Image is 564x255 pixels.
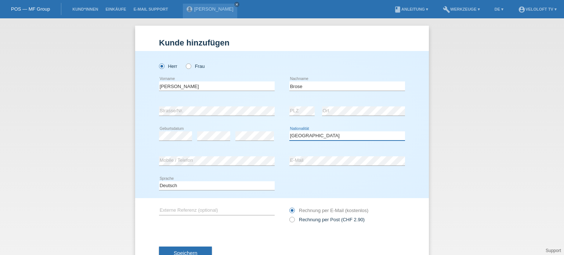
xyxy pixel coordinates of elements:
[514,7,560,11] a: account_circleVeloLoft TV ▾
[194,6,234,12] a: [PERSON_NAME]
[235,3,239,6] i: close
[390,7,432,11] a: bookAnleitung ▾
[234,2,239,7] a: close
[159,38,405,47] h1: Kunde hinzufügen
[289,217,294,226] input: Rechnung per Post (CHF 2.90)
[394,6,401,13] i: book
[491,7,507,11] a: DE ▾
[289,208,368,213] label: Rechnung per E-Mail (kostenlos)
[69,7,102,11] a: Kund*innen
[186,63,191,68] input: Frau
[159,63,164,68] input: Herr
[443,6,450,13] i: build
[102,7,130,11] a: Einkäufe
[186,63,205,69] label: Frau
[289,208,294,217] input: Rechnung per E-Mail (kostenlos)
[11,6,50,12] a: POS — MF Group
[546,248,561,253] a: Support
[289,217,365,222] label: Rechnung per Post (CHF 2.90)
[439,7,484,11] a: buildWerkzeuge ▾
[130,7,172,11] a: E-Mail Support
[518,6,525,13] i: account_circle
[159,63,177,69] label: Herr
